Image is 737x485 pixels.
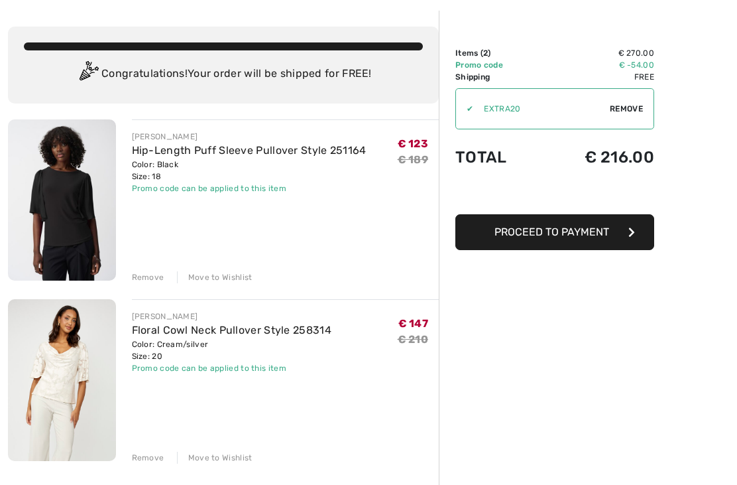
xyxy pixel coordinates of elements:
[398,317,429,330] span: € 147
[539,47,654,59] td: € 270.00
[132,311,331,322] div: [PERSON_NAME]
[132,182,367,194] div: Promo code can be applied to this item
[132,452,164,464] div: Remove
[473,89,610,129] input: Promo code
[483,48,488,58] span: 2
[398,153,429,166] s: € 189
[456,103,473,115] div: ✔
[177,271,253,283] div: Move to Wishlist
[455,71,539,83] td: Shipping
[132,144,367,157] a: Hip-Length Puff Sleeve Pullover Style 251164
[455,180,654,210] iframe: PayPal
[75,61,101,88] img: Congratulation2.svg
[398,333,429,346] s: € 210
[539,59,654,71] td: € -54.00
[177,452,253,464] div: Move to Wishlist
[398,137,429,150] span: € 123
[132,271,164,283] div: Remove
[455,59,539,71] td: Promo code
[539,135,654,180] td: € 216.00
[132,159,367,182] div: Color: Black Size: 18
[455,214,654,250] button: Proceed to Payment
[132,131,367,143] div: [PERSON_NAME]
[8,299,116,461] img: Floral Cowl Neck Pullover Style 258314
[455,47,539,59] td: Items ( )
[24,61,423,88] div: Congratulations! Your order will be shipped for FREE!
[132,362,331,374] div: Promo code can be applied to this item
[132,324,331,336] a: Floral Cowl Neck Pullover Style 258314
[610,103,643,115] span: Remove
[8,119,116,281] img: Hip-Length Puff Sleeve Pullover Style 251164
[539,71,654,83] td: Free
[132,338,331,362] div: Color: Cream/silver Size: 20
[455,135,539,180] td: Total
[494,226,609,238] span: Proceed to Payment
